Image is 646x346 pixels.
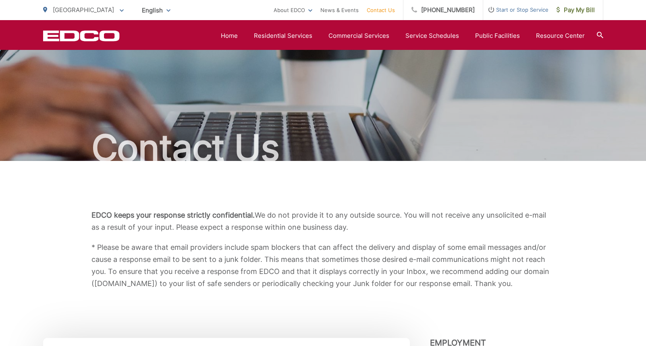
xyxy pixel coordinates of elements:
[328,31,389,41] a: Commercial Services
[557,5,595,15] span: Pay My Bill
[136,3,177,17] span: English
[475,31,520,41] a: Public Facilities
[274,5,312,15] a: About EDCO
[91,211,255,219] b: EDCO keeps your response strictly confidential.
[43,30,120,41] a: EDCD logo. Return to the homepage.
[320,5,359,15] a: News & Events
[53,6,114,14] span: [GEOGRAPHIC_DATA]
[43,128,603,168] h1: Contact Us
[221,31,238,41] a: Home
[91,209,555,233] p: We do not provide it to any outside source. You will not receive any unsolicited e-mail as a resu...
[254,31,312,41] a: Residential Services
[367,5,395,15] a: Contact Us
[405,31,459,41] a: Service Schedules
[91,241,555,290] p: * Please be aware that email providers include spam blockers that can affect the delivery and dis...
[536,31,585,41] a: Resource Center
